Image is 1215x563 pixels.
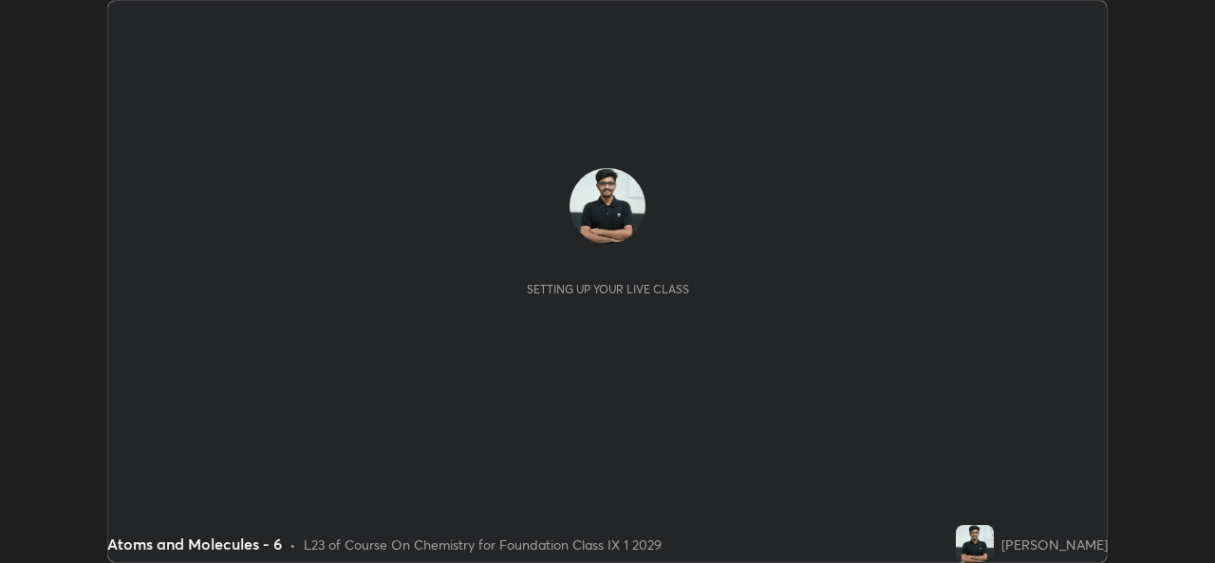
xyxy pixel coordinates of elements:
div: Atoms and Molecules - 6 [107,533,282,555]
div: L23 of Course On Chemistry for Foundation Class IX 1 2029 [304,535,662,554]
img: 588ed0d5aa0a4b34b0f6ce6dfa894284.jpg [570,168,645,244]
div: • [290,535,296,554]
img: 588ed0d5aa0a4b34b0f6ce6dfa894284.jpg [956,525,994,563]
div: [PERSON_NAME] [1001,535,1108,554]
div: Setting up your live class [527,282,689,296]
